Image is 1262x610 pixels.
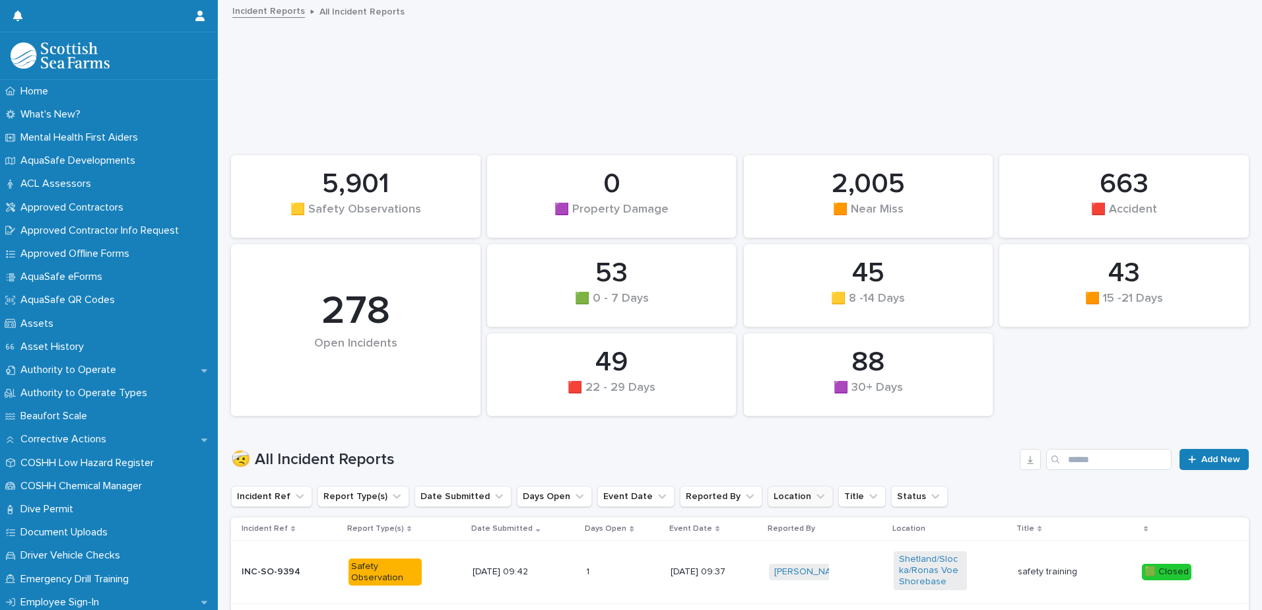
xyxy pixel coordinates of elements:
div: 663 [1022,168,1226,201]
p: Home [15,85,59,98]
button: Report Type(s) [317,486,409,507]
h1: 🤕 All Incident Reports [231,450,1014,469]
p: Title [1016,522,1034,536]
p: Reported By [768,522,815,536]
div: 🟧 15 -21 Days [1022,292,1226,320]
p: Approved Contractors [15,201,134,214]
p: COSHH Chemical Manager [15,480,152,492]
p: [DATE] 09:42 [473,566,546,578]
div: 88 [766,346,971,379]
div: 🟪 Property Damage [510,203,714,230]
a: Add New [1179,449,1249,470]
p: Emergency Drill Training [15,573,139,586]
div: 🟩 0 - 7 Days [510,292,714,320]
div: 278 [253,288,458,335]
p: Location [892,522,925,536]
div: 🟨 8 -14 Days [766,292,971,320]
p: Asset History [15,341,94,353]
p: AquaSafe eForms [15,271,113,283]
button: Incident Ref [231,486,312,507]
div: 45 [766,257,971,290]
p: Mental Health First Aiders [15,131,149,144]
p: Authority to Operate [15,364,127,376]
button: Date Submitted [415,486,512,507]
p: Approved Offline Forms [15,248,140,260]
p: All Incident Reports [319,3,405,18]
p: Approved Contractor Info Request [15,224,189,237]
p: AquaSafe Developments [15,154,146,167]
p: Corrective Actions [15,433,117,446]
p: 1 [586,564,592,578]
div: 🟥 Accident [1022,203,1226,230]
div: 49 [510,346,714,379]
button: Status [891,486,948,507]
div: 🟥 22 - 29 Days [510,381,714,409]
p: Employee Sign-In [15,596,110,609]
p: Dive Permit [15,503,84,516]
button: Event Date [597,486,675,507]
p: Document Uploads [15,526,118,539]
div: 5,901 [253,168,458,201]
p: Days Open [585,522,626,536]
button: Location [768,486,833,507]
p: Event Date [669,522,712,536]
input: Search [1046,449,1172,470]
span: Add New [1201,455,1240,464]
div: Safety Observation [349,559,422,586]
p: AquaSafe QR Codes [15,294,125,306]
a: Shetland/Slocka/Ronas Voe Shorebase [899,554,962,587]
p: Incident Ref [242,522,288,536]
div: Open Incidents [253,337,458,378]
p: Beaufort Scale [15,410,98,423]
p: What's New? [15,108,91,121]
div: 43 [1022,257,1226,290]
p: Report Type(s) [347,522,404,536]
p: INC-SO-9394 [242,566,315,578]
tr: INC-SO-9394Safety Observation[DATE] 09:4211 [DATE] 09:37[PERSON_NAME] Shetland/Slocka/Ronas Voe S... [231,541,1249,603]
img: bPIBxiqnSb2ggTQWdOVV [11,42,110,69]
p: Driver Vehicle Checks [15,549,131,562]
p: Assets [15,318,64,330]
div: 53 [510,257,714,290]
div: 🟪 30+ Days [766,381,971,409]
button: Title [838,486,886,507]
div: 🟧 Near Miss [766,203,971,230]
button: Reported By [680,486,762,507]
div: 🟨 Safety Observations [253,203,458,230]
p: COSHH Low Hazard Register [15,457,164,469]
div: 0 [510,168,714,201]
p: safety training [1018,566,1091,578]
p: ACL Assessors [15,178,102,190]
p: Date Submitted [471,522,533,536]
p: Authority to Operate Types [15,387,158,399]
div: 🟩 Closed [1142,564,1191,580]
div: 2,005 [766,168,971,201]
a: [PERSON_NAME] [774,566,846,578]
a: Incident Reports [232,3,305,18]
button: Days Open [517,486,592,507]
p: [DATE] 09:37 [671,566,744,578]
